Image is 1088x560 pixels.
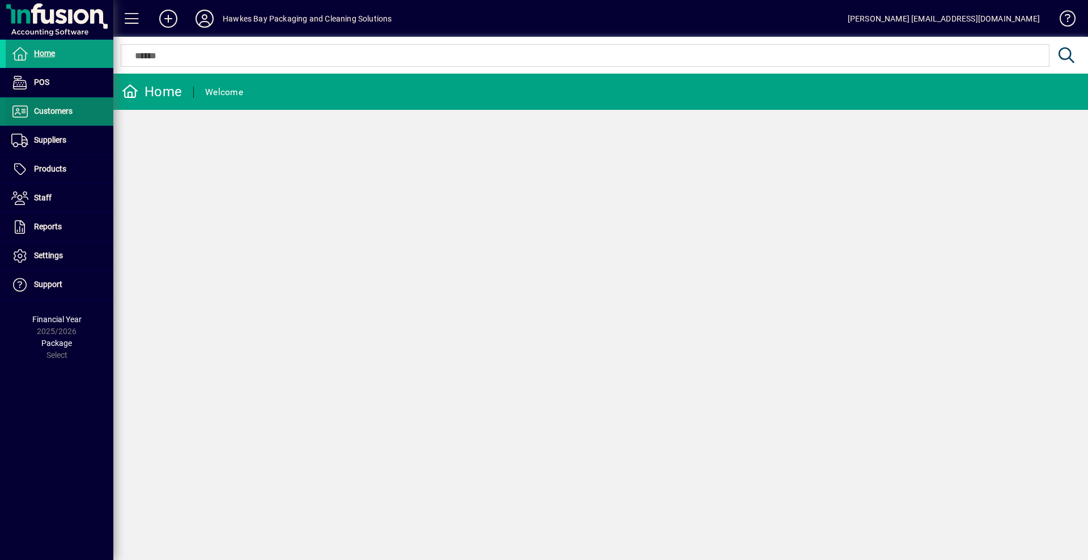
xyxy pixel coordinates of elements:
span: Suppliers [34,135,66,144]
div: [PERSON_NAME] [EMAIL_ADDRESS][DOMAIN_NAME] [848,10,1040,28]
span: Home [34,49,55,58]
div: Welcome [205,83,243,101]
a: Staff [6,184,113,212]
div: Hawkes Bay Packaging and Cleaning Solutions [223,10,392,28]
span: Package [41,339,72,348]
a: Products [6,155,113,183]
span: Financial Year [32,315,82,324]
span: Customers [34,106,73,116]
span: Products [34,164,66,173]
span: Reports [34,222,62,231]
button: Add [150,8,186,29]
button: Profile [186,8,223,29]
span: POS [34,78,49,87]
a: Settings [6,242,113,270]
a: POS [6,69,113,97]
a: Knowledge Base [1051,2,1074,39]
a: Customers [6,97,113,126]
a: Reports [6,213,113,241]
span: Settings [34,251,63,260]
div: Home [122,83,182,101]
a: Suppliers [6,126,113,155]
span: Support [34,280,62,289]
a: Support [6,271,113,299]
span: Staff [34,193,52,202]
